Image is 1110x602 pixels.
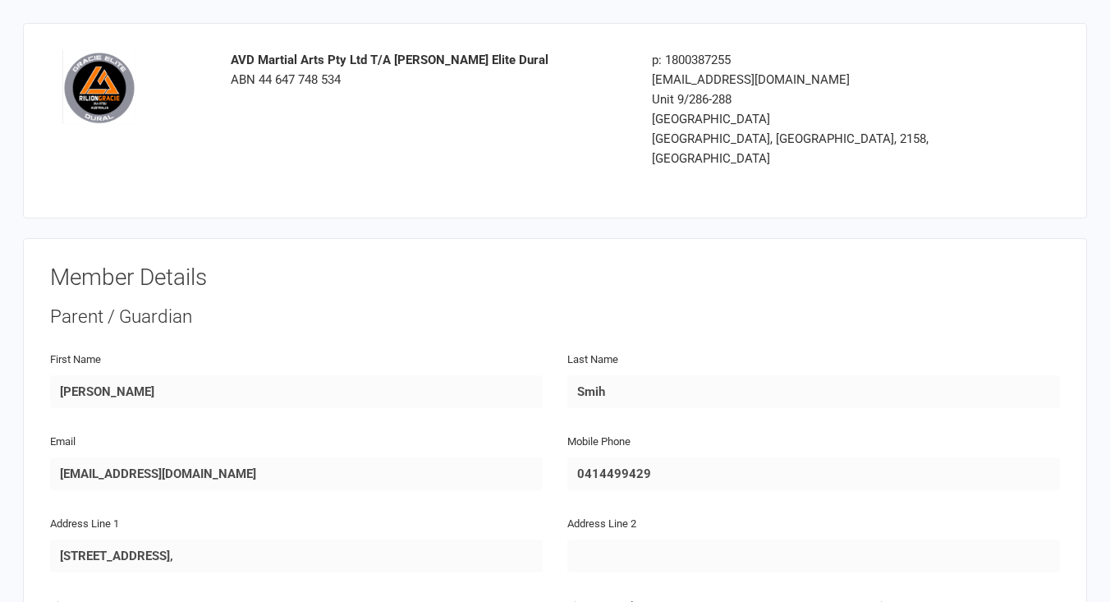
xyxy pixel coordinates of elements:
[652,129,964,168] div: [GEOGRAPHIC_DATA], [GEOGRAPHIC_DATA], 2158, [GEOGRAPHIC_DATA]
[231,50,627,90] div: ABN 44 647 748 534
[231,53,548,67] strong: AVD Martial Arts Pty Ltd T/A [PERSON_NAME] Elite Dural
[652,109,964,129] div: [GEOGRAPHIC_DATA]
[62,50,136,124] img: 4ac8c5f5-42a9-4c23-917a-e6e20e2754b2.png
[50,265,1060,291] h3: Member Details
[50,516,119,533] label: Address Line 1
[50,352,101,369] label: First Name
[567,352,618,369] label: Last Name
[50,434,76,451] label: Email
[50,304,1060,330] div: Parent / Guardian
[567,434,631,451] label: Mobile Phone
[567,516,636,533] label: Address Line 2
[652,90,964,109] div: Unit 9/286-288
[652,70,964,90] div: [EMAIL_ADDRESS][DOMAIN_NAME]
[652,50,964,70] div: p: 1800387255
